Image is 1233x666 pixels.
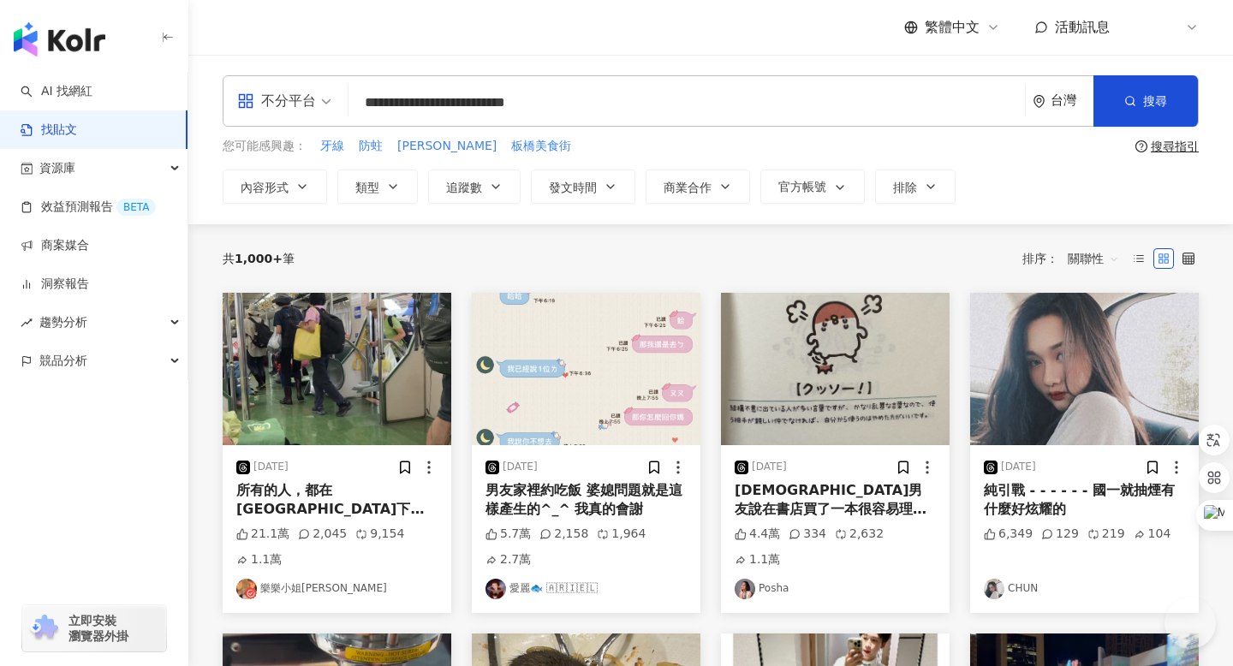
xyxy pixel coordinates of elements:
div: 104 [1134,526,1171,543]
img: post-image [472,293,700,445]
div: 5.7萬 [485,526,531,543]
div: 2,158 [539,526,588,543]
div: 6,349 [984,526,1033,543]
div: 21.1萬 [236,526,289,543]
div: [DEMOGRAPHIC_DATA]男友說在書店買了一本很容易理解的中文書 我只能說怎麼那麼的接地氣啦🤣🤣 [735,481,936,520]
span: environment [1033,95,1045,108]
div: 1,964 [597,526,646,543]
div: 共 筆 [223,252,295,265]
div: 男友家裡約吃飯 婆媳問題就是這樣產生的^_^ 我真的會謝 [485,481,687,520]
span: 內容形式 [241,181,289,194]
img: chrome extension [27,615,61,642]
span: 發文時間 [549,181,597,194]
div: 334 [789,526,826,543]
span: 您可能感興趣： [223,138,307,155]
div: 129 [1041,526,1079,543]
a: searchAI 找網紅 [21,83,92,100]
button: 板橋美食街 [510,137,572,156]
button: 排除 [875,169,956,204]
button: 防蛀 [358,137,384,156]
img: KOL Avatar [485,579,506,599]
div: 排序： [1022,245,1129,272]
a: 商案媒合 [21,237,89,254]
button: [PERSON_NAME] [396,137,497,156]
span: K [1157,18,1164,37]
div: 純引戰 - - - - - - 國一就抽煙有什麼好炫耀的 [984,481,1185,520]
div: 台灣 [1051,93,1093,108]
button: 搜尋 [1093,75,1198,127]
span: 商業合作 [664,181,712,194]
button: 商業合作 [646,169,750,204]
div: 2,632 [835,526,884,543]
div: [DATE] [253,460,289,474]
a: 洞察報告 [21,276,89,293]
span: 官方帳號 [778,180,826,193]
div: [DATE] [752,460,787,474]
a: KOL Avatar樂樂小姐[PERSON_NAME] [236,579,438,599]
a: 找貼文 [21,122,77,139]
div: 4.4萬 [735,526,780,543]
span: 類型 [355,181,379,194]
img: post-image [970,293,1199,445]
a: 效益預測報告BETA [21,199,156,216]
a: KOL Avatar愛麗🐟 🇦​🇷​🇮​🇪​🇱 [485,579,687,599]
span: 1,000+ [235,252,283,265]
div: 2.7萬 [485,551,531,568]
button: 官方帳號 [760,169,865,204]
button: 追蹤數 [428,169,521,204]
span: 立即安裝 瀏覽器外掛 [68,613,128,644]
div: 9,154 [355,526,404,543]
span: 關聯性 [1068,245,1119,272]
span: question-circle [1135,140,1147,152]
span: appstore [237,92,254,110]
a: KOL AvatarPosha [735,579,936,599]
span: 搜尋 [1143,94,1167,108]
span: 牙線 [320,138,344,155]
div: 1.1萬 [236,551,282,568]
button: 牙線 [319,137,345,156]
div: 不分平台 [237,87,316,115]
img: post-image [721,293,950,445]
span: 板橋美食街 [511,138,571,155]
button: 類型 [337,169,418,204]
span: 追蹤數 [446,181,482,194]
div: 1.1萬 [735,551,780,568]
div: [DATE] [1001,460,1036,474]
span: 資源庫 [39,149,75,187]
span: rise [21,317,33,329]
button: 內容形式 [223,169,327,204]
img: logo [14,22,105,56]
div: 搜尋指引 [1151,140,1199,153]
button: 發文時間 [531,169,635,204]
div: 所有的人，都在[GEOGRAPHIC_DATA]下車 這個畫面太感動 [236,481,438,520]
span: 趨勢分析 [39,303,87,342]
div: 219 [1087,526,1125,543]
span: 防蛀 [359,138,383,155]
div: 2,045 [298,526,347,543]
img: KOL Avatar [236,579,257,599]
a: chrome extension立即安裝 瀏覽器外掛 [22,605,166,651]
span: 排除 [893,181,917,194]
img: KOL Avatar [984,579,1004,599]
img: KOL Avatar [735,579,755,599]
div: [DATE] [503,460,538,474]
span: 活動訊息 [1055,19,1110,35]
img: post-image [223,293,451,445]
a: KOL AvatarCHUN [984,579,1185,599]
span: 繁體中文 [925,18,980,37]
span: [PERSON_NAME] [397,138,497,155]
iframe: Help Scout Beacon - Open [1164,598,1216,649]
span: 競品分析 [39,342,87,380]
